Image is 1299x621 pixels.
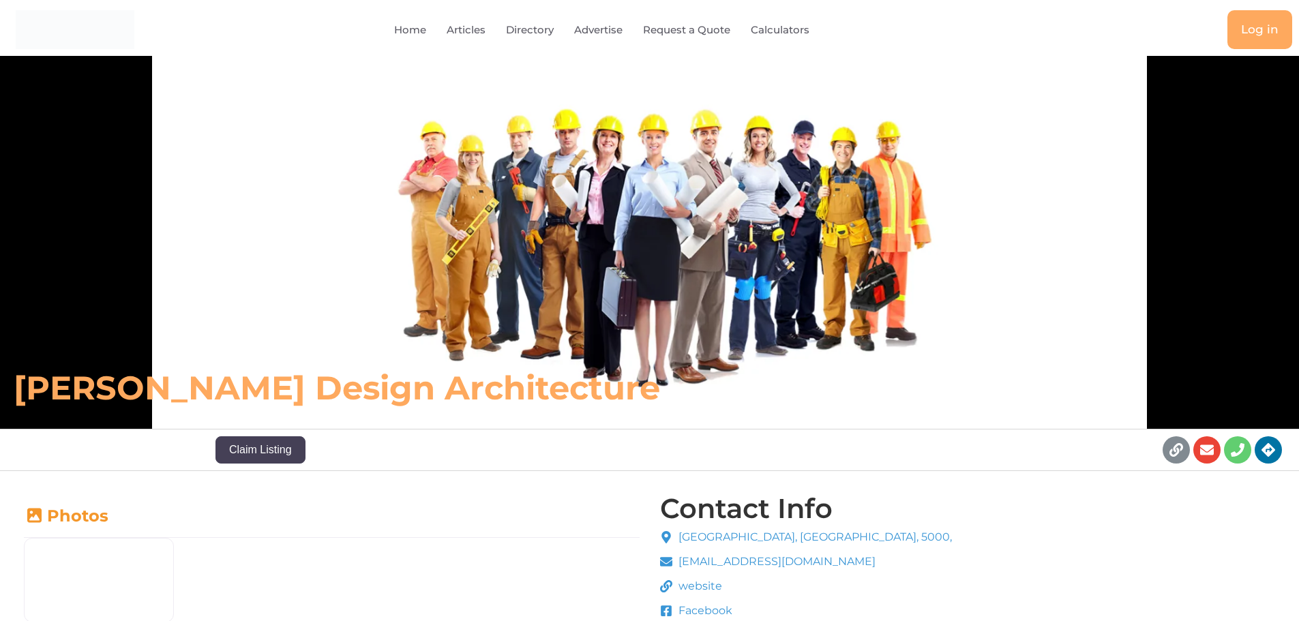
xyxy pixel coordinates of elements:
[675,603,732,619] span: Facebook
[675,529,952,545] span: [GEOGRAPHIC_DATA], [GEOGRAPHIC_DATA], 5000,
[574,14,623,46] a: Advertise
[394,14,426,46] a: Home
[506,14,554,46] a: Directory
[643,14,730,46] a: Request a Quote
[447,14,486,46] a: Articles
[675,554,876,570] span: [EMAIL_ADDRESS][DOMAIN_NAME]
[675,578,722,594] span: website
[751,14,809,46] a: Calculators
[1241,24,1279,35] span: Log in
[264,14,971,46] nav: Menu
[660,495,833,522] h4: Contact Info
[660,554,953,570] a: [EMAIL_ADDRESS][DOMAIN_NAME]
[14,367,903,408] h6: [PERSON_NAME] Design Architecture
[1227,10,1292,49] a: Log in
[24,506,108,526] a: Photos
[215,436,305,464] button: Claim Listing
[660,578,953,594] a: website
